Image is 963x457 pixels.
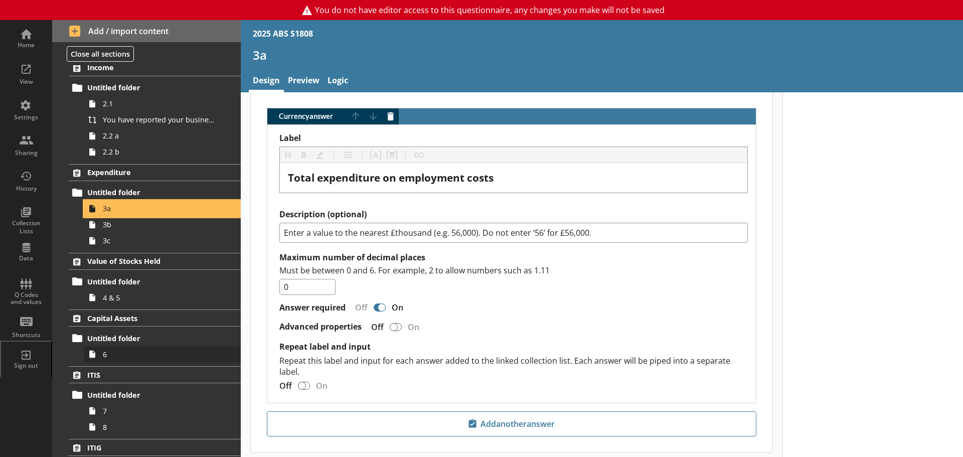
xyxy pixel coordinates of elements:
li: Untitled folder6 [73,330,241,362]
li: Untitled folder3a3b3c [73,185,241,249]
a: 3c [84,233,241,249]
span: ITIS [87,370,211,380]
div: Collection Lists [9,219,44,235]
span: 4 & 5 [103,293,215,302]
span: ITIG [87,443,211,452]
a: Value of Stocks Held [69,253,241,270]
div: Home [9,41,44,49]
span: Untitled folder [87,83,211,92]
span: Untitled folder [87,188,211,197]
label: Label [279,133,748,143]
a: 7 [84,403,241,419]
label: Advanced properties [279,322,362,332]
span: Currency answer [267,113,348,120]
a: Untitled folder [69,387,241,403]
a: 8 [84,419,241,435]
a: Design [249,71,284,92]
a: You have reported your business's total turnover for the period [From] to [To] to be [Total turno... [84,112,241,128]
li: Untitled folder78 [73,387,241,435]
li: Untitled folder2.1You have reported your business's total turnover for the period [From] to [To] ... [73,80,241,160]
a: 2.1 [84,96,241,112]
div: Label [288,171,739,185]
div: History [9,185,44,193]
a: ITIG [69,439,241,456]
div: Off [347,302,372,313]
div: Off [279,380,296,391]
a: 4 & 5 [84,289,241,306]
a: ITIS [69,366,241,383]
button: Add / import content [52,20,241,42]
span: Expenditure [87,168,211,177]
a: Preview [284,71,324,92]
label: Answer required [279,302,346,313]
span: Add another answer [271,416,752,432]
a: Untitled folder [69,330,241,346]
li: Value of Stocks HeldUntitled folder4 & 5 [52,253,241,306]
a: Expenditure [69,164,241,181]
a: Untitled folder [69,185,241,201]
span: You have reported your business's total turnover for the period [From] to [To] to be [Total turno... [103,115,215,124]
div: Off [363,322,388,333]
a: Income [69,59,241,76]
li: IncomeUntitled folder2.1You have reported your business's total turnover for the period [From] to... [52,59,241,160]
p: Must be between 0 and 6. For example, 2 to allow numbers such as 1.11 [279,265,748,276]
span: 2.2 b [103,147,215,157]
li: ITISUntitled folder78 [52,366,241,435]
div: Q Codes and values [9,291,44,306]
span: Add / import content [69,26,224,37]
span: Total expenditure on employment costs [288,171,494,185]
div: On [404,322,427,333]
span: Income [87,63,211,72]
div: Settings [9,113,44,121]
span: Untitled folder [87,334,211,343]
span: 2.2 a [103,131,215,140]
li: Capital AssetsUntitled folder6 [52,310,241,362]
span: 6 [103,350,215,359]
span: 3a [103,204,215,213]
div: On [312,380,336,391]
div: Sharing [9,149,44,157]
div: Data [9,254,44,262]
button: Addanotheranswer [267,411,756,436]
textarea: Enter a value to the nearest £thousand (e.g. 56,000). Do not enter ‘56’ for £56,000. [279,223,748,243]
a: 2.2 b [84,144,241,160]
a: Capital Assets [69,310,241,327]
label: Description (optional) [279,209,748,220]
div: View [9,78,44,86]
div: 2025 ABS S1808 [253,28,313,39]
span: 2.1 [103,99,215,108]
span: 7 [103,406,215,416]
div: Sign out [9,362,44,370]
div: On [388,302,411,313]
div: Currency answer [267,108,756,403]
span: Untitled folder [87,277,211,286]
span: 8 [103,422,215,432]
a: Untitled folder [69,80,241,96]
button: Delete answer [383,108,399,124]
a: Logic [324,71,352,92]
button: Close all sections [67,46,134,62]
h1: 3a [253,47,951,63]
span: 3b [103,220,215,229]
a: 6 [84,346,241,362]
span: Untitled folder [87,390,211,400]
a: 3a [84,201,241,217]
p: Repeat this label and input for each answer added to the linked collection list. Each answer will... [279,355,748,377]
span: 3c [103,236,215,245]
label: Repeat label and input [279,342,748,352]
label: Maximum number of decimal places [279,252,425,263]
li: Untitled folder4 & 5 [73,273,241,306]
span: Value of Stocks Held [87,256,211,266]
a: Untitled folder [69,273,241,289]
li: ExpenditureUntitled folder3a3b3c [52,164,241,249]
div: Shortcuts [9,331,44,339]
a: 2.2 a [84,128,241,144]
a: 3b [84,217,241,233]
span: Capital Assets [87,314,211,323]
